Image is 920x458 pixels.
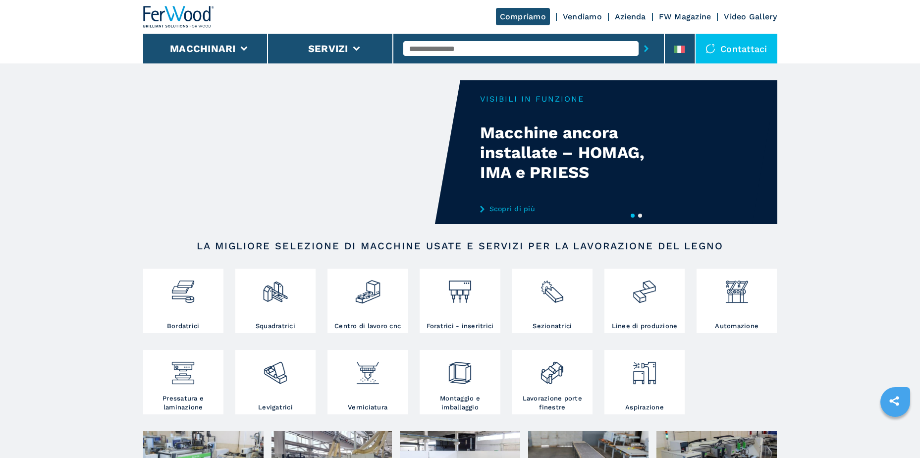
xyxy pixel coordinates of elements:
[615,12,646,21] a: Azienda
[422,394,497,412] h3: Montaggio e imballaggio
[724,12,777,21] a: Video Gallery
[308,43,348,55] button: Servizi
[235,269,316,333] a: Squadratrici
[512,350,593,414] a: Lavorazione porte finestre
[515,394,590,412] h3: Lavorazione porte finestre
[355,352,381,386] img: verniciatura_1.png
[334,322,401,331] h3: Centro di lavoro cnc
[262,352,288,386] img: levigatrici_2.png
[659,12,711,21] a: FW Magazine
[170,352,196,386] img: pressa-strettoia.png
[715,322,758,331] h3: Automazione
[539,352,565,386] img: lavorazione_porte_finestre_2.png
[170,43,236,55] button: Macchinari
[625,403,664,412] h3: Aspirazione
[696,34,777,63] div: Contattaci
[638,214,642,218] button: 2
[256,322,295,331] h3: Squadratrici
[355,271,381,305] img: centro_di_lavoro_cnc_2.png
[563,12,602,21] a: Vendiamo
[480,205,674,213] a: Scopri di più
[447,271,473,305] img: foratrici_inseritrici_2.png
[143,269,223,333] a: Bordatrici
[631,352,657,386] img: aspirazione_1.png
[327,269,408,333] a: Centro di lavoro cnc
[631,271,657,305] img: linee_di_produzione_2.png
[167,322,200,331] h3: Bordatrici
[705,44,715,54] img: Contattaci
[175,240,746,252] h2: LA MIGLIORE SELEZIONE DI MACCHINE USATE E SERVIZI PER LA LAVORAZIONE DEL LEGNO
[604,350,685,414] a: Aspirazione
[262,271,288,305] img: squadratrici_2.png
[496,8,550,25] a: Compriamo
[258,403,293,412] h3: Levigatrici
[146,394,221,412] h3: Pressatura e laminazione
[170,271,196,305] img: bordatrici_1.png
[427,322,494,331] h3: Foratrici - inseritrici
[882,389,907,413] a: sharethis
[533,322,572,331] h3: Sezionatrici
[420,269,500,333] a: Foratrici - inseritrici
[512,269,593,333] a: Sezionatrici
[697,269,777,333] a: Automazione
[327,350,408,414] a: Verniciatura
[420,350,500,414] a: Montaggio e imballaggio
[143,350,223,414] a: Pressatura e laminazione
[604,269,685,333] a: Linee di produzione
[639,37,654,60] button: submit-button
[143,80,460,224] video: Your browser does not support the video tag.
[539,271,565,305] img: sezionatrici_2.png
[235,350,316,414] a: Levigatrici
[143,6,215,28] img: Ferwood
[612,322,678,331] h3: Linee di produzione
[348,403,387,412] h3: Verniciatura
[724,271,750,305] img: automazione.png
[447,352,473,386] img: montaggio_imballaggio_2.png
[631,214,635,218] button: 1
